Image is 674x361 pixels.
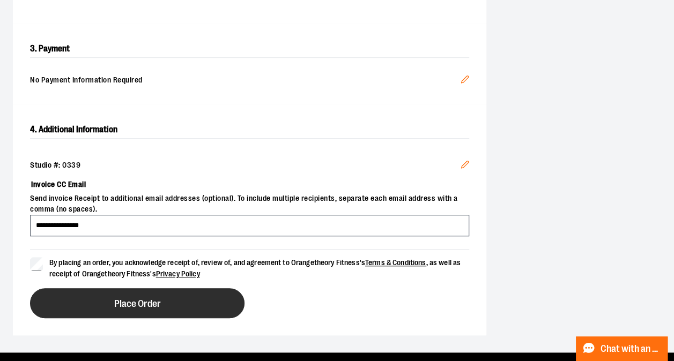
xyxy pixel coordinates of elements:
a: Terms & Conditions [365,258,426,267]
span: Place Order [114,299,161,309]
h2: 4. Additional Information [30,121,469,139]
a: Privacy Policy [156,269,200,278]
h2: 3. Payment [30,40,469,58]
input: By placing an order, you acknowledge receipt of, review of, and agreement to Orangetheory Fitness... [30,257,43,270]
span: No Payment Information Required [30,75,461,87]
span: Send invoice Receipt to additional email addresses (optional). To include multiple recipients, se... [30,193,469,215]
label: Invoice CC Email [30,175,469,193]
span: Chat with an Expert [601,344,661,354]
button: Edit [452,152,478,180]
button: Edit [452,66,478,95]
span: By placing an order, you acknowledge receipt of, review of, and agreement to Orangetheory Fitness... [49,258,461,278]
button: Place Order [30,288,245,318]
button: Chat with an Expert [576,336,668,361]
div: Studio #: 0339 [30,160,469,171]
